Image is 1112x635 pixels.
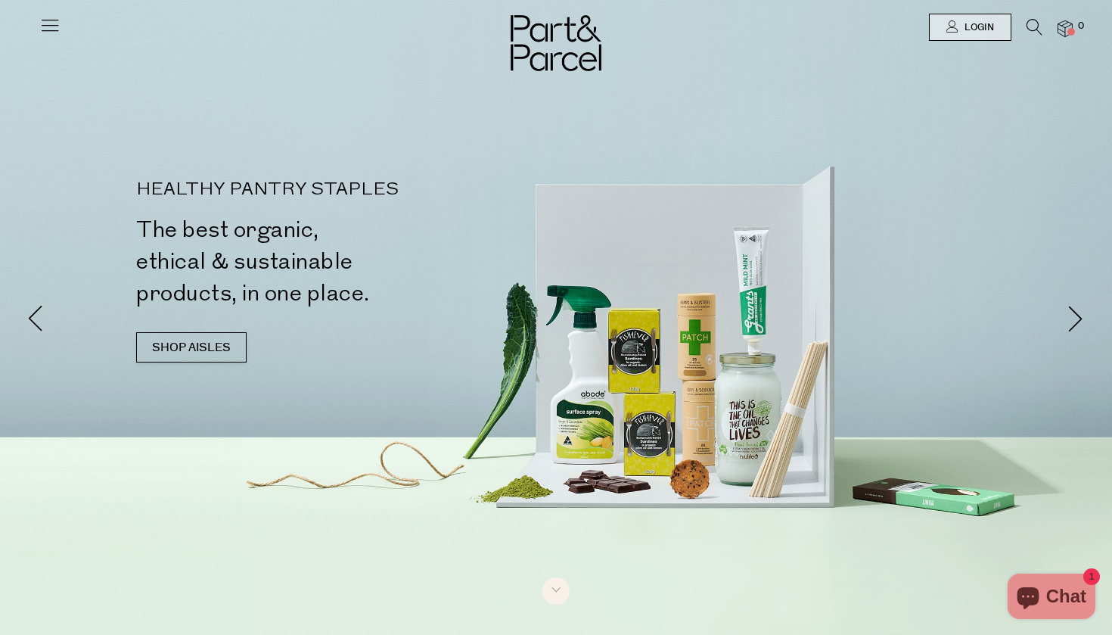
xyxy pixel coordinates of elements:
[1074,20,1088,33] span: 0
[1058,20,1073,36] a: 0
[1003,574,1100,623] inbox-online-store-chat: Shopify online store chat
[136,181,562,199] p: HEALTHY PANTRY STAPLES
[929,14,1011,41] a: Login
[961,21,994,34] span: Login
[136,214,562,310] h2: The best organic, ethical & sustainable products, in one place.
[511,15,601,71] img: Part&Parcel
[136,332,247,363] a: SHOP AISLES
